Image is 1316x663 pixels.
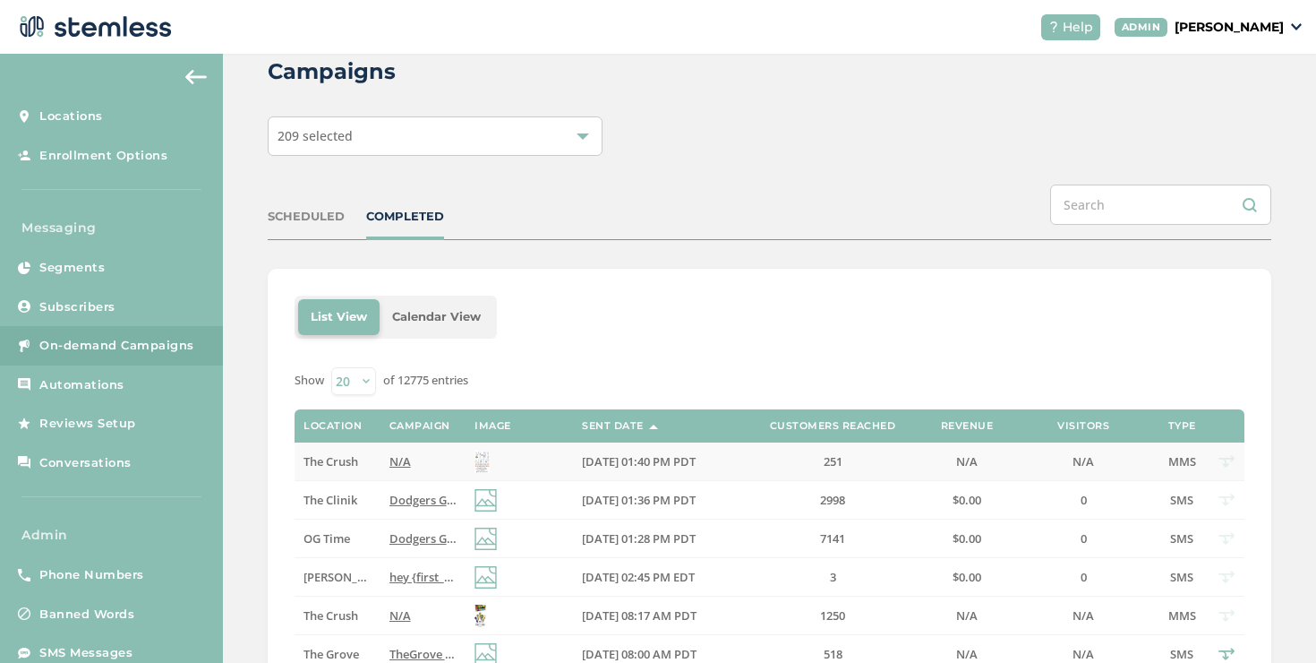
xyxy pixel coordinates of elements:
li: List View [298,299,380,335]
span: N/A [1072,646,1094,662]
img: logo-dark-0685b13c.svg [14,9,172,45]
label: OG Time [303,531,371,547]
label: Type [1168,420,1196,432]
span: OG Time [303,530,350,547]
label: $0.00 [931,531,1003,547]
label: The Clinik [303,493,371,508]
span: 0 [1081,530,1087,547]
span: SMS [1170,646,1193,662]
label: The Grove [303,647,371,662]
label: 10/13/2025 01:40 PM PDT [582,454,734,469]
label: Dodgers Game 1 Tonight! Score 40% Off Your favorite brands at OG time. Click the link to SCORE Bi... [389,493,457,508]
span: TheGrove La Mesa: You have a new notification waiting for you, {first_name}! Reply END to cancel [389,646,928,662]
label: Customers Reached [770,420,896,432]
span: On-demand Campaigns [39,337,194,355]
span: N/A [389,607,411,624]
label: 10/13/2025 08:17 AM PDT [582,608,734,624]
span: SMS [1170,492,1193,508]
span: Conversations [39,454,132,472]
label: Visitors [1057,420,1109,432]
span: 7141 [820,530,845,547]
span: [PERSON_NAME] Test store [303,569,451,585]
span: 209 selected [278,127,353,144]
label: Location [303,420,362,432]
span: Dodgers Game 1 Tonight! Score 40% Off Your favorite brands at OG time. Click the link to SCORE Bi... [389,530,1086,547]
span: 518 [824,646,842,662]
span: 3 [830,569,836,585]
span: SMS [1170,530,1193,547]
img: icon-img-d887fa0c.svg [474,566,497,589]
span: Subscribers [39,298,115,316]
h2: Campaigns [268,56,396,88]
label: 518 [752,647,913,662]
span: N/A [389,453,411,469]
label: N/A [931,647,1003,662]
label: MMS [1164,608,1200,624]
label: SMS [1164,647,1200,662]
span: [DATE] 01:28 PM PDT [582,530,696,547]
div: COMPLETED [366,208,444,226]
img: icon-sort-1e1d7615.svg [649,425,658,429]
span: [DATE] 08:17 AM PDT [582,607,696,624]
label: The Crush [303,454,371,469]
span: N/A [956,646,978,662]
img: icon_down-arrow-small-66adaf34.svg [1291,23,1302,30]
span: The Clinik [303,492,357,508]
span: N/A [1072,453,1094,469]
span: [DATE] 08:00 AM PDT [582,646,696,662]
span: Locations [39,108,103,125]
span: The Grove [303,646,359,662]
label: Image [474,420,511,432]
span: Enrollment Options [39,147,167,165]
label: 1250 [752,608,913,624]
img: RglPu30XcMy7ypXxcNL47uagu1UBi3PoAN9vHr.jpg [474,451,490,473]
label: 2998 [752,493,913,508]
span: MMS [1168,453,1196,469]
span: N/A [956,607,978,624]
span: $0.00 [953,492,981,508]
span: The Crush [303,453,358,469]
img: mpCCg29hygaCrKNPJ7d0yaiAMn7COfPO34gi6Ou.jpg [474,605,486,627]
label: 0 [1021,570,1146,585]
label: 7141 [752,531,913,547]
label: N/A [389,454,457,469]
span: Segments [39,259,105,277]
p: [PERSON_NAME] [1175,18,1284,37]
label: SMS [1164,531,1200,547]
iframe: Chat Widget [1226,577,1316,663]
span: Dodgers Game 1 Tonight! Score 40% Off Your favorite brands at OG time. Click the link to SCORE Bi... [389,492,1086,508]
label: N/A [1021,647,1146,662]
label: Dodgers Game 1 Tonight! Score 40% Off Your favorite brands at OG time. Click the link to SCORE Bi... [389,531,457,547]
label: 10/13/2025 01:28 PM PDT [582,531,734,547]
label: $0.00 [931,493,1003,508]
span: Help [1063,18,1093,37]
span: 251 [824,453,842,469]
label: Revenue [941,420,994,432]
label: of 12775 entries [383,372,468,390]
span: N/A [956,453,978,469]
label: N/A [931,608,1003,624]
label: Swapnil Test store [303,570,371,585]
span: Reviews Setup [39,415,136,433]
label: N/A [389,608,457,624]
label: TheGrove La Mesa: You have a new notification waiting for you, {first_name}! Reply END to cancel [389,647,457,662]
label: hey {first_name}, we're testing a multi segment message using a twilio line to make sure it's for... [389,570,457,585]
span: [DATE] 01:36 PM PDT [582,492,696,508]
label: N/A [1021,608,1146,624]
span: The Crush [303,607,358,624]
span: 1250 [820,607,845,624]
span: SMS Messages [39,644,132,662]
img: icon-arrow-back-accent-c549486e.svg [185,70,207,84]
span: 2998 [820,492,845,508]
img: icon-help-white-03924b79.svg [1048,22,1059,32]
label: Show [295,372,324,390]
label: SMS [1164,570,1200,585]
span: [DATE] 01:40 PM PDT [582,453,696,469]
label: MMS [1164,454,1200,469]
span: $0.00 [953,530,981,547]
label: 251 [752,454,913,469]
span: MMS [1168,607,1196,624]
span: Phone Numbers [39,566,144,584]
label: 10/13/2025 02:45 PM EDT [582,570,734,585]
